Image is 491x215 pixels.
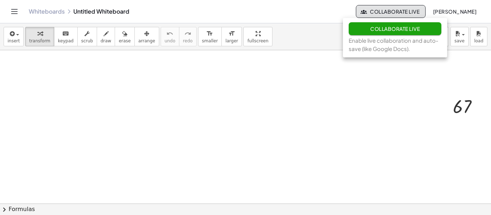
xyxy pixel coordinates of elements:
[221,27,242,46] button: format_sizelarger
[349,22,441,35] button: Collaborate Live
[166,29,173,38] i: undo
[165,38,175,43] span: undo
[183,38,193,43] span: redo
[62,29,69,38] i: keyboard
[243,27,272,46] button: fullscreen
[454,38,464,43] span: save
[450,27,469,46] button: save
[29,38,50,43] span: transform
[198,27,222,46] button: format_sizesmaller
[228,29,235,38] i: format_size
[119,38,130,43] span: erase
[206,29,213,38] i: format_size
[101,38,111,43] span: draw
[25,27,54,46] button: transform
[4,27,24,46] button: insert
[54,27,78,46] button: keyboardkeypad
[29,8,65,15] a: Whiteboards
[9,6,20,17] button: Toggle navigation
[77,27,97,46] button: scrub
[134,27,159,46] button: arrange
[97,27,115,46] button: draw
[138,38,155,43] span: arrange
[184,29,191,38] i: redo
[349,37,441,53] div: Enable live collaboration and auto-save (like Google Docs).
[433,8,477,15] span: [PERSON_NAME]
[247,38,268,43] span: fullscreen
[161,27,179,46] button: undoundo
[362,8,419,15] span: Collaborate Live
[225,38,238,43] span: larger
[470,27,487,46] button: load
[115,27,134,46] button: erase
[58,38,74,43] span: keypad
[179,27,197,46] button: redoredo
[202,38,218,43] span: smaller
[81,38,93,43] span: scrub
[356,5,426,18] button: Collaborate Live
[370,25,420,32] span: Collaborate Live
[427,5,482,18] button: [PERSON_NAME]
[8,38,20,43] span: insert
[474,38,483,43] span: load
